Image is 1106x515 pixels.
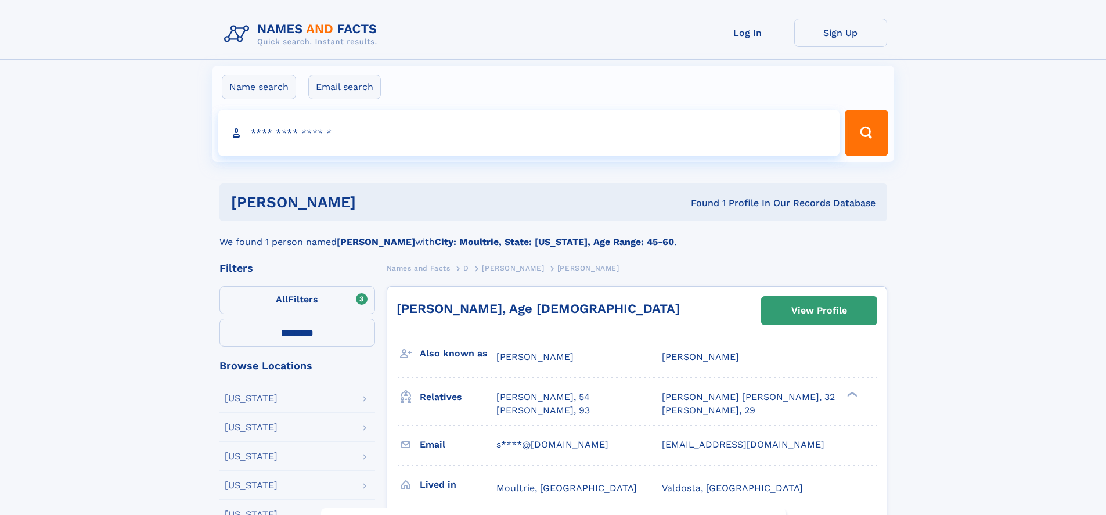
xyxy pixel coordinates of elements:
[225,394,278,403] div: [US_STATE]
[662,439,824,450] span: [EMAIL_ADDRESS][DOMAIN_NAME]
[463,261,469,275] a: D
[420,387,496,407] h3: Relatives
[496,404,590,417] a: [PERSON_NAME], 93
[845,110,888,156] button: Search Button
[794,19,887,47] a: Sign Up
[219,19,387,50] img: Logo Names and Facts
[701,19,794,47] a: Log In
[482,264,544,272] span: [PERSON_NAME]
[791,297,847,324] div: View Profile
[662,391,835,404] a: [PERSON_NAME] [PERSON_NAME], 32
[662,404,755,417] a: [PERSON_NAME], 29
[222,75,296,99] label: Name search
[219,361,375,371] div: Browse Locations
[557,264,619,272] span: [PERSON_NAME]
[225,481,278,490] div: [US_STATE]
[523,197,876,210] div: Found 1 Profile In Our Records Database
[219,263,375,273] div: Filters
[482,261,544,275] a: [PERSON_NAME]
[276,294,288,305] span: All
[225,452,278,461] div: [US_STATE]
[496,482,637,494] span: Moultrie, [GEOGRAPHIC_DATA]
[219,221,887,249] div: We found 1 person named with .
[218,110,840,156] input: search input
[225,423,278,432] div: [US_STATE]
[219,286,375,314] label: Filters
[762,297,877,325] a: View Profile
[397,301,680,316] a: [PERSON_NAME], Age [DEMOGRAPHIC_DATA]
[420,435,496,455] h3: Email
[662,482,803,494] span: Valdosta, [GEOGRAPHIC_DATA]
[308,75,381,99] label: Email search
[337,236,415,247] b: [PERSON_NAME]
[387,261,451,275] a: Names and Facts
[496,351,574,362] span: [PERSON_NAME]
[844,391,858,398] div: ❯
[496,391,590,404] a: [PERSON_NAME], 54
[231,195,524,210] h1: [PERSON_NAME]
[463,264,469,272] span: D
[420,344,496,363] h3: Also known as
[662,351,739,362] span: [PERSON_NAME]
[435,236,674,247] b: City: Moultrie, State: [US_STATE], Age Range: 45-60
[420,475,496,495] h3: Lived in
